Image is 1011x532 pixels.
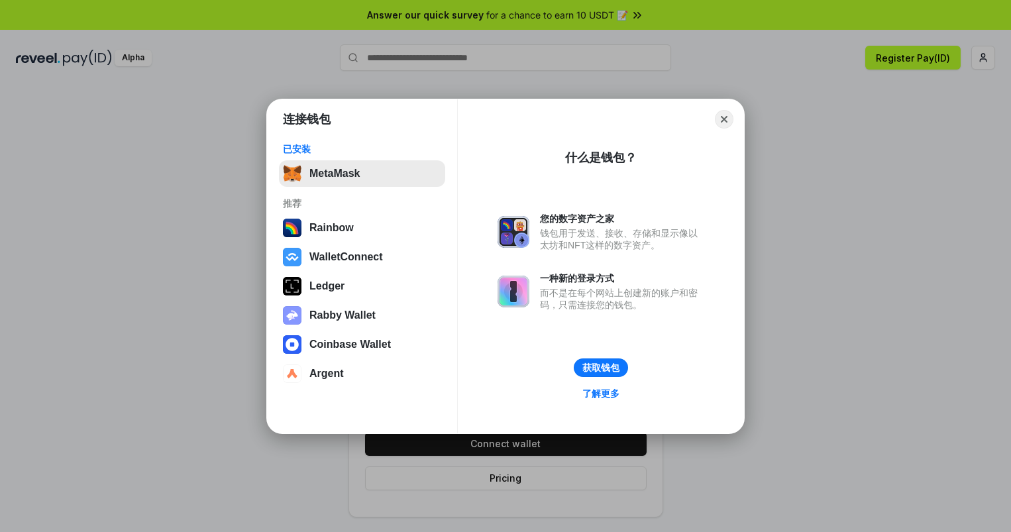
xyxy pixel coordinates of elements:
button: Close [715,110,733,129]
img: svg+xml,%3Csvg%20xmlns%3D%22http%3A%2F%2Fwww.w3.org%2F2000%2Fsvg%22%20fill%3D%22none%22%20viewBox... [498,216,529,248]
div: 您的数字资产之家 [540,213,704,225]
img: svg+xml,%3Csvg%20width%3D%2228%22%20height%3D%2228%22%20viewBox%3D%220%200%2028%2028%22%20fill%3D... [283,364,301,383]
button: 获取钱包 [574,358,628,377]
div: 什么是钱包？ [565,150,637,166]
div: Rainbow [309,222,354,234]
div: Ledger [309,280,345,292]
h1: 连接钱包 [283,111,331,127]
img: svg+xml,%3Csvg%20fill%3D%22none%22%20height%3D%2233%22%20viewBox%3D%220%200%2035%2033%22%20width%... [283,164,301,183]
img: svg+xml,%3Csvg%20xmlns%3D%22http%3A%2F%2Fwww.w3.org%2F2000%2Fsvg%22%20fill%3D%22none%22%20viewBox... [498,276,529,307]
div: 钱包用于发送、接收、存储和显示像以太坊和NFT这样的数字资产。 [540,227,704,251]
button: Argent [279,360,445,387]
button: WalletConnect [279,244,445,270]
button: Rainbow [279,215,445,241]
img: svg+xml,%3Csvg%20xmlns%3D%22http%3A%2F%2Fwww.w3.org%2F2000%2Fsvg%22%20width%3D%2228%22%20height%3... [283,277,301,295]
div: 获取钱包 [582,362,619,374]
img: svg+xml,%3Csvg%20width%3D%2228%22%20height%3D%2228%22%20viewBox%3D%220%200%2028%2028%22%20fill%3D... [283,335,301,354]
img: svg+xml,%3Csvg%20width%3D%2228%22%20height%3D%2228%22%20viewBox%3D%220%200%2028%2028%22%20fill%3D... [283,248,301,266]
div: Coinbase Wallet [309,339,391,350]
button: Rabby Wallet [279,302,445,329]
button: Ledger [279,273,445,299]
div: Rabby Wallet [309,309,376,321]
button: Coinbase Wallet [279,331,445,358]
div: 已安装 [283,143,441,155]
a: 了解更多 [574,385,627,402]
button: MetaMask [279,160,445,187]
div: Argent [309,368,344,380]
div: MetaMask [309,168,360,180]
img: svg+xml,%3Csvg%20width%3D%22120%22%20height%3D%22120%22%20viewBox%3D%220%200%20120%20120%22%20fil... [283,219,301,237]
img: svg+xml,%3Csvg%20xmlns%3D%22http%3A%2F%2Fwww.w3.org%2F2000%2Fsvg%22%20fill%3D%22none%22%20viewBox... [283,306,301,325]
div: 推荐 [283,197,441,209]
div: 一种新的登录方式 [540,272,704,284]
div: 了解更多 [582,388,619,399]
div: 而不是在每个网站上创建新的账户和密码，只需连接您的钱包。 [540,287,704,311]
div: WalletConnect [309,251,383,263]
